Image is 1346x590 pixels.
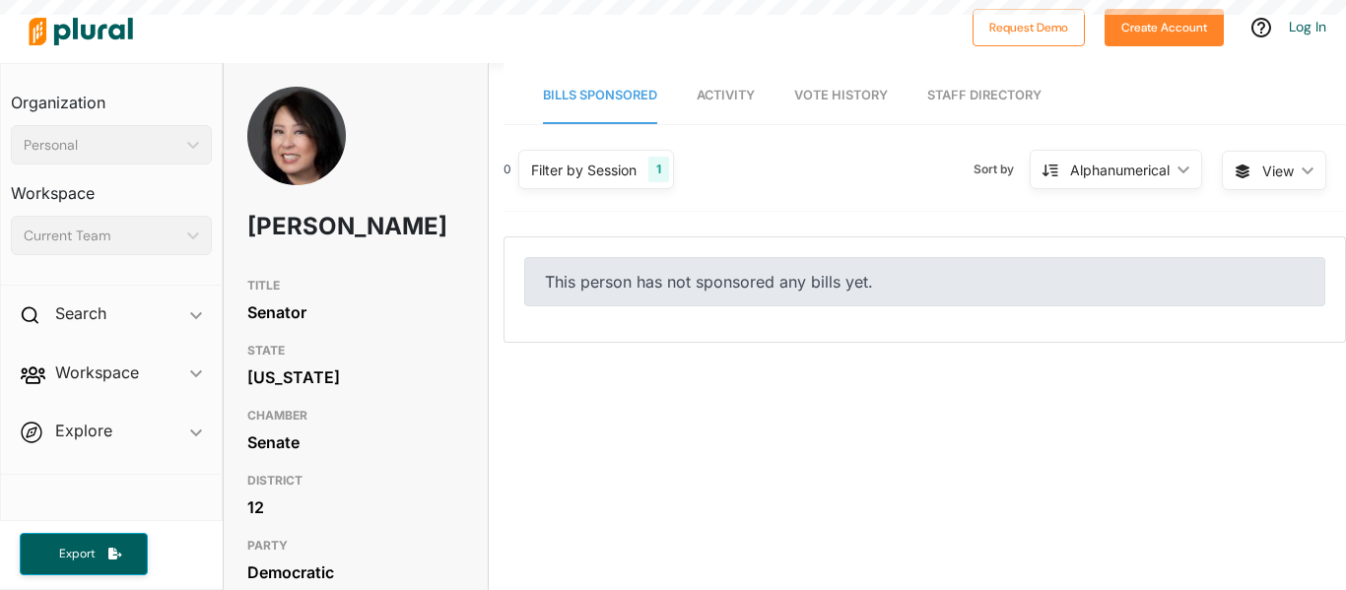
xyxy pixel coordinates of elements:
[1289,18,1326,35] a: Log In
[973,9,1085,46] button: Request Demo
[1105,16,1224,36] a: Create Account
[247,492,464,522] div: 12
[247,197,377,256] h1: [PERSON_NAME]
[247,362,464,392] div: [US_STATE]
[794,68,888,124] a: Vote History
[55,302,106,324] h2: Search
[247,469,464,492] h3: DISTRICT
[247,534,464,557] h3: PARTY
[1105,9,1224,46] button: Create Account
[20,533,148,575] button: Export
[247,297,464,327] div: Senator
[543,88,657,102] span: Bills Sponsored
[504,161,511,178] div: 0
[24,135,179,156] div: Personal
[247,274,464,297] h3: TITLE
[247,427,464,457] div: Senate
[1070,160,1170,180] div: Alphanumerical
[11,164,212,208] h3: Workspace
[1262,161,1294,181] span: View
[697,68,755,124] a: Activity
[973,16,1085,36] a: Request Demo
[247,404,464,427] h3: CHAMBER
[11,74,212,117] h3: Organization
[974,161,1030,178] span: Sort by
[794,88,888,102] span: Vote History
[543,68,657,124] a: Bills Sponsored
[648,157,669,182] div: 1
[524,257,1325,306] div: This person has not sponsored any bills yet.
[247,339,464,362] h3: STATE
[24,226,179,246] div: Current Team
[45,546,108,562] span: Export
[247,87,346,221] img: Headshot of Karen Kwan
[531,160,637,180] div: Filter by Session
[247,557,464,587] div: Democratic
[697,88,755,102] span: Activity
[927,68,1042,124] a: Staff Directory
